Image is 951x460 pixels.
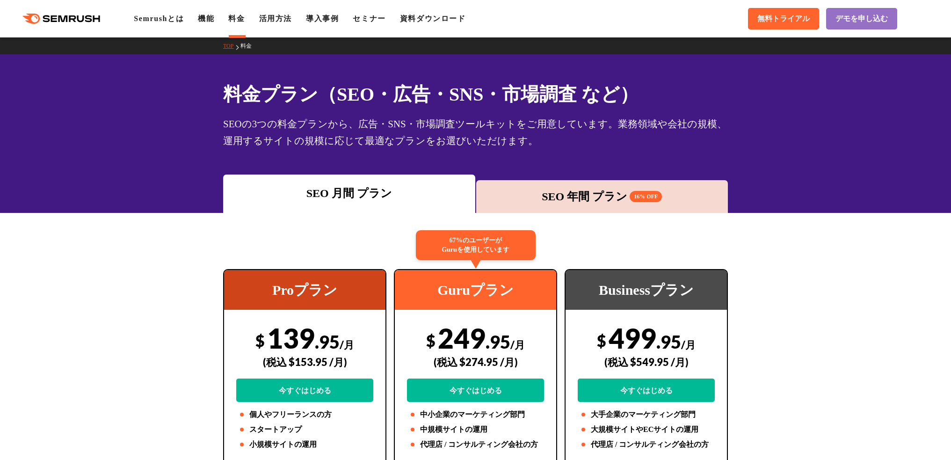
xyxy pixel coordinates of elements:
a: 今すぐはじめる [578,379,715,402]
div: (税込 $274.95 /月) [407,345,544,379]
span: $ [597,331,606,350]
div: SEOの3つの料金プランから、広告・SNS・市場調査ツールキットをご用意しています。業務領域や会社の規模、運用するサイトの規模に応じて最適なプランをお選びいただけます。 [223,116,728,149]
div: 499 [578,321,715,402]
a: 活用方法 [259,15,292,22]
div: SEO 月間 プラン [228,185,471,202]
span: /月 [340,338,354,351]
div: 139 [236,321,373,402]
span: 16% OFF [630,191,662,202]
li: 代理店 / コンサルティング会社の方 [578,439,715,450]
span: デモを申し込む [835,14,888,24]
div: 67%のユーザーが Guruを使用しています [416,230,536,260]
a: セミナー [353,15,385,22]
li: 大手企業のマーケティング部門 [578,409,715,420]
a: TOP [223,43,240,49]
a: デモを申し込む [826,8,897,29]
a: 資料ダウンロード [400,15,466,22]
li: 代理店 / コンサルティング会社の方 [407,439,544,450]
span: .95 [315,331,340,352]
a: 今すぐはじめる [407,379,544,402]
div: (税込 $153.95 /月) [236,345,373,379]
span: $ [255,331,265,350]
span: 無料トライアル [757,14,810,24]
a: 料金 [228,15,245,22]
li: 中小企業のマーケティング部門 [407,409,544,420]
li: 大規模サイトやECサイトの運用 [578,424,715,435]
span: /月 [681,338,696,351]
a: Semrushとは [134,15,184,22]
li: 小規模サイトの運用 [236,439,373,450]
div: 249 [407,321,544,402]
li: 中規模サイトの運用 [407,424,544,435]
li: スタートアップ [236,424,373,435]
h1: 料金プラン（SEO・広告・SNS・市場調査 など） [223,80,728,108]
li: 個人やフリーランスの方 [236,409,373,420]
span: .95 [656,331,681,352]
a: 今すぐはじめる [236,379,373,402]
span: /月 [510,338,525,351]
a: 導入事例 [306,15,339,22]
div: Guruプラン [395,270,556,310]
div: (税込 $549.95 /月) [578,345,715,379]
span: $ [426,331,436,350]
a: 料金 [240,43,259,49]
div: Proプラン [224,270,385,310]
div: Businessプラン [566,270,727,310]
div: SEO 年間 プラン [481,188,724,205]
a: 無料トライアル [748,8,819,29]
a: 機能 [198,15,214,22]
span: .95 [486,331,510,352]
